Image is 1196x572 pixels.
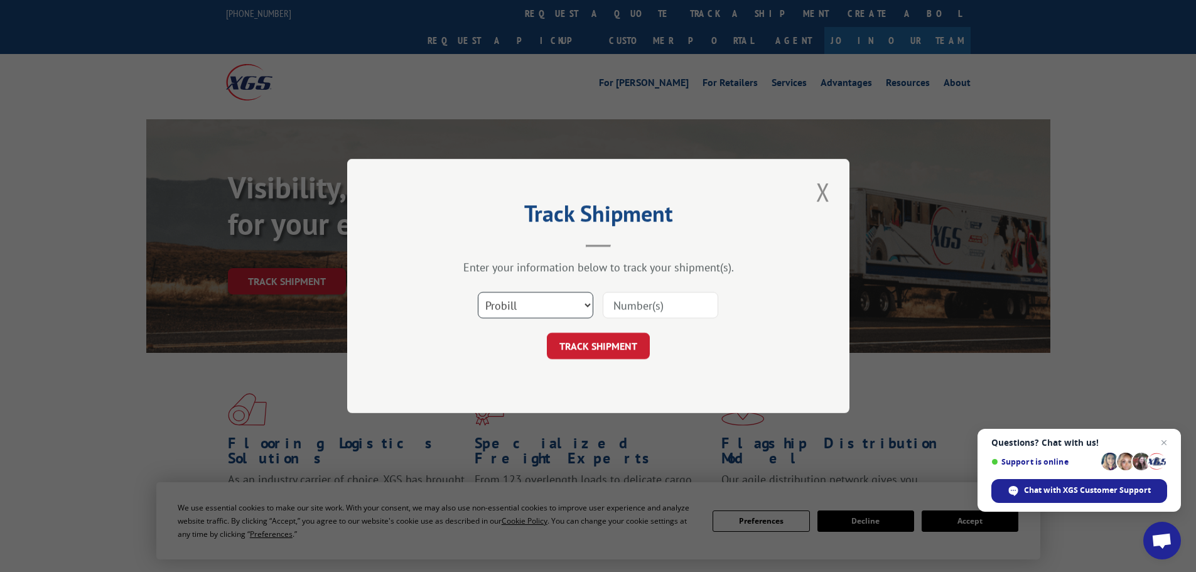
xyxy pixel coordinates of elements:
[410,260,787,274] div: Enter your information below to track your shipment(s).
[991,457,1097,467] span: Support is online
[991,438,1167,448] span: Questions? Chat with us!
[603,292,718,318] input: Number(s)
[410,205,787,229] h2: Track Shipment
[547,333,650,359] button: TRACK SHIPMENT
[991,479,1167,503] span: Chat with XGS Customer Support
[812,175,834,209] button: Close modal
[1143,522,1181,559] a: Open chat
[1024,485,1151,496] span: Chat with XGS Customer Support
